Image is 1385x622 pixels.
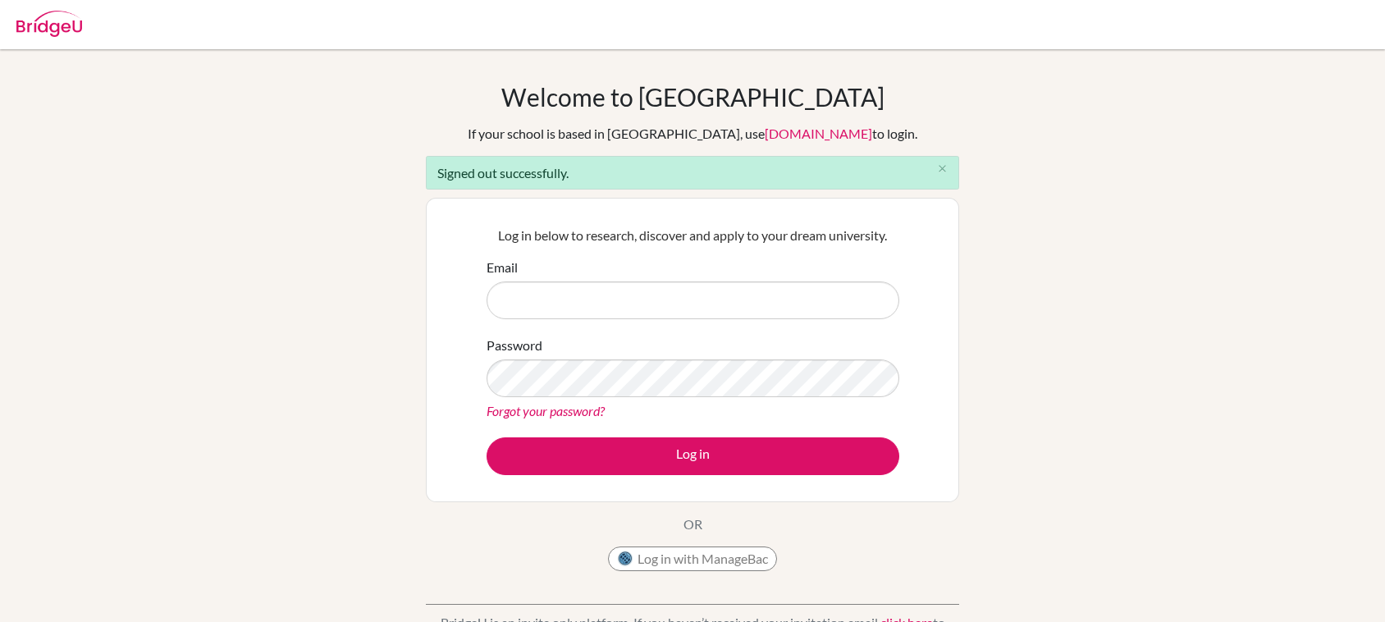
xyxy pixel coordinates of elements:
p: OR [683,515,702,534]
div: If your school is based in [GEOGRAPHIC_DATA], use to login. [468,124,917,144]
a: Forgot your password? [487,403,605,418]
label: Password [487,336,542,355]
i: close [936,162,948,175]
a: [DOMAIN_NAME] [765,126,872,141]
button: Log in with ManageBac [608,547,777,571]
div: Signed out successfully. [426,156,959,190]
button: Close [926,157,958,181]
img: Bridge-U [16,11,82,37]
h1: Welcome to [GEOGRAPHIC_DATA] [501,82,884,112]
button: Log in [487,437,899,475]
label: Email [487,258,518,277]
p: Log in below to research, discover and apply to your dream university. [487,226,899,245]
